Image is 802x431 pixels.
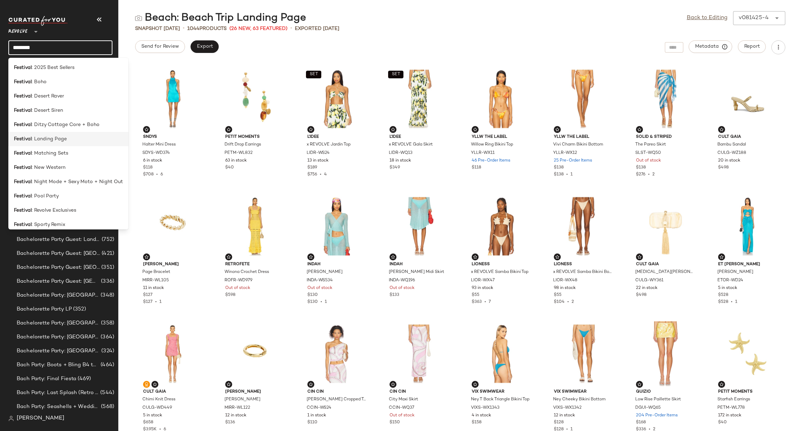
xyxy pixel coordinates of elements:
[466,194,536,259] img: LIOR-WX47_V1.jpg
[225,277,252,284] span: ROFR-WD979
[100,250,114,258] span: (421)
[225,405,250,411] span: MIRR-WL122
[100,277,114,285] span: (336)
[135,40,185,53] button: Send for Review
[135,11,306,25] div: Beach: Beach Trip Landing Page
[17,347,100,355] span: Bachelorette Party: [GEOGRAPHIC_DATA]
[391,127,395,132] img: svg%3e
[389,397,418,403] span: City Maxi Skirt
[739,14,769,22] div: v081425-4
[630,321,701,386] img: DGUI-WQ65_V1.jpg
[718,300,728,304] span: $528
[636,261,695,268] span: Cult Gaia
[554,165,564,171] span: $138
[717,142,746,148] span: Bambu Sandal
[636,172,645,177] span: $276
[717,277,743,284] span: ETOR-WD24
[17,375,76,383] span: Bach Party: Final Fiesta
[225,261,284,268] span: retrofete
[635,269,694,275] span: [MEDICAL_DATA][PERSON_NAME]
[636,285,658,291] span: 22 in stock
[390,413,415,419] span: Out of stock
[187,25,227,32] div: Products
[554,134,613,140] span: YLLW THE LABEL
[390,134,449,140] span: L'IDEE
[17,264,100,272] span: Bachelorette Party Guest: [GEOGRAPHIC_DATA]
[32,178,123,186] span: : Night Mode + Sexy Moto + Night Out
[142,150,170,156] span: SDYS-WD374
[309,382,313,386] img: svg%3e
[636,389,695,395] span: GUIZIO
[744,44,760,49] span: Report
[695,44,726,50] span: Metadata
[142,142,176,148] span: Halter Mini Dress
[137,194,208,259] img: MIRR-WL105_V1.jpg
[141,44,179,49] span: Send for Review
[225,420,235,426] span: $136
[142,269,170,275] span: Page Bracelet
[689,40,732,53] button: Metadata
[307,269,343,275] span: [PERSON_NAME]
[225,389,284,395] span: [PERSON_NAME]
[307,261,367,268] span: Indah
[718,261,777,268] span: ET [PERSON_NAME]
[143,292,152,298] span: $127
[32,221,65,228] span: : Sporty Remix
[548,66,619,131] img: YLLR-WX12_V1.jpg
[14,78,32,86] b: Festival
[548,194,619,259] img: LIOR-WX48_V1.jpg
[318,300,325,304] span: •
[159,300,162,304] span: 1
[307,420,317,426] span: $110
[32,78,47,86] span: : Boho
[718,285,737,291] span: 5 in stock
[17,305,72,313] span: Bachelorette Party LP
[32,207,76,214] span: : Revolve Exclusives
[391,382,395,386] img: svg%3e
[391,72,400,77] span: SET
[636,165,646,171] span: $138
[635,150,661,156] span: SLST-WQ50
[220,66,290,131] img: PETM-WL832_V1.jpg
[100,347,114,355] span: (324)
[473,382,477,386] img: svg%3e
[307,142,351,148] span: x REVOLVE Jardin Top
[635,142,666,148] span: The Pareo Skirt
[325,300,327,304] span: 1
[472,292,479,298] span: $55
[307,172,317,177] span: $756
[17,403,100,411] span: Bach Party: Seashells + Wedding Bells
[32,135,67,143] span: : Landing Page
[32,93,64,100] span: : Desert Raver
[8,16,68,26] img: cfy_white_logo.C9jOOHJF.svg
[307,413,326,419] span: 1 in stock
[143,165,152,171] span: $118
[17,277,100,285] span: Bachelorette Party Guest: [GEOGRAPHIC_DATA]
[307,277,333,284] span: INDA-WS534
[32,193,59,200] span: : Pool Party
[17,333,99,341] span: Bachelorette Party: [GEOGRAPHIC_DATA]
[645,172,652,177] span: •
[225,413,246,419] span: 12 in stock
[635,405,661,411] span: DGUI-WQ65
[637,382,642,386] img: svg%3e
[144,382,149,386] img: svg%3e
[635,277,663,284] span: CULG-WY361
[637,127,642,132] img: svg%3e
[553,397,606,403] span: Ney Cheeky Bikini Bottom
[635,397,681,403] span: Low Rise Paillette Skirt
[100,264,114,272] span: (351)
[143,158,162,164] span: 6 in stock
[137,321,208,386] img: CULG-WD449_V1.jpg
[687,14,728,22] a: Back to Editing
[17,291,99,299] span: Bachelorette Party: [GEOGRAPHIC_DATA]
[554,172,564,177] span: $138
[227,127,231,132] img: svg%3e
[99,361,114,369] span: (464)
[713,321,783,386] img: PETM-WL778_V1.jpg
[388,71,403,78] button: SET
[99,389,114,397] span: (544)
[720,127,724,132] img: svg%3e
[713,194,783,259] img: ETOR-WD24_V1.jpg
[728,300,735,304] span: •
